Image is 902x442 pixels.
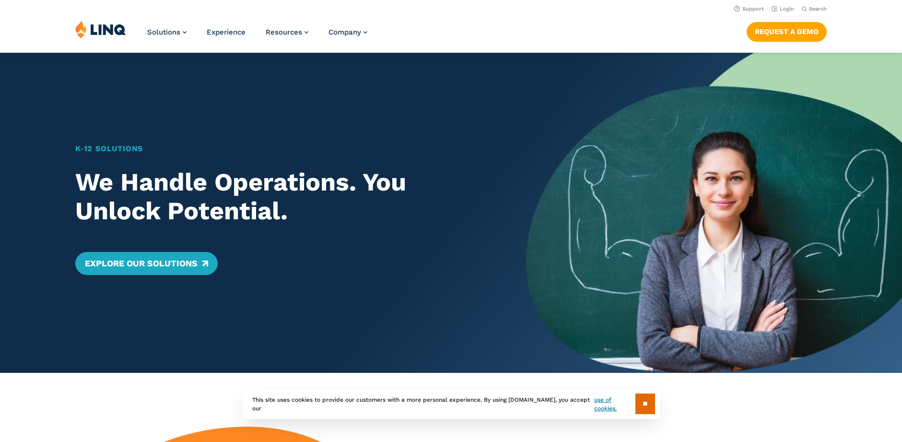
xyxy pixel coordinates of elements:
a: Company [328,28,367,36]
h2: We Handle Operations. You Unlock Potential. [75,168,490,226]
h1: K‑12 Solutions [75,143,490,155]
button: Open Search Bar [802,5,827,12]
span: Resources [266,28,302,36]
span: Company [328,28,361,36]
div: This site uses cookies to provide our customers with a more personal experience. By using [DOMAIN... [243,389,660,419]
a: Explore Our Solutions [75,252,218,275]
a: Login [772,6,794,12]
span: Solutions [147,28,180,36]
a: Support [734,6,764,12]
a: Solutions [147,28,187,36]
img: Home Banner [526,53,902,373]
nav: Button Navigation [747,20,827,41]
a: Resources [266,28,308,36]
span: Search [809,6,827,12]
nav: Primary Navigation [147,20,367,52]
a: Request a Demo [747,22,827,41]
a: use of cookies. [594,395,635,413]
a: Experience [207,28,246,36]
img: LINQ | K‑12 Software [75,20,126,38]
